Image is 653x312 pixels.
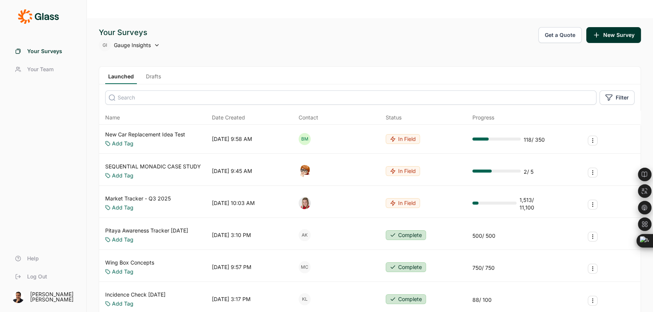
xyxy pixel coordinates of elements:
button: Survey Actions [588,200,598,210]
img: o7kyh2p2njg4amft5nuk.png [299,165,311,177]
button: Complete [386,230,426,240]
div: [DATE] 10:03 AM [212,199,255,207]
div: Contact [299,114,318,121]
button: In Field [386,134,420,144]
div: GI [99,39,111,51]
input: Search [105,90,596,105]
div: 1,513 / 11,100 [520,196,547,211]
span: Your Team [27,66,54,73]
button: Survey Actions [588,232,598,242]
div: MC [299,261,311,273]
a: Add Tag [112,172,133,179]
a: Add Tag [112,204,133,211]
button: Get a Quote [538,27,582,43]
button: Survey Actions [588,296,598,306]
span: Name [105,114,120,121]
a: Pitaya Awareness Tracker [DATE] [105,227,188,234]
button: In Field [386,166,420,176]
div: [DATE] 9:58 AM [212,135,252,143]
button: Survey Actions [588,136,598,145]
div: 750 / 750 [472,264,495,272]
button: Survey Actions [588,264,598,274]
a: Add Tag [112,140,133,147]
div: 118 / 350 [524,136,545,144]
div: 2 / 5 [524,168,533,176]
a: New Car Replacement Idea Test [105,131,185,138]
div: Your Surveys [99,27,160,38]
a: Add Tag [112,236,133,243]
span: Gauge Insights [114,41,151,49]
button: Filter [599,90,635,105]
span: Filter [616,94,629,101]
a: Market Tracker - Q3 2025 [105,195,171,202]
button: Complete [386,262,426,272]
span: Log Out [27,273,47,280]
div: [PERSON_NAME] [PERSON_NAME] [30,292,77,302]
div: BM [299,133,311,145]
button: Survey Actions [588,168,598,177]
a: Add Tag [112,268,133,275]
a: Add Tag [112,300,133,307]
button: In Field [386,198,420,208]
div: Progress [472,114,494,121]
a: SEQUENTIAL MONADIC CASE STUDY [105,163,201,170]
button: New Survey [586,27,641,43]
img: amg06m4ozjtcyqqhuw5b.png [12,291,24,303]
a: Drafts [143,73,164,84]
span: Your Surveys [27,47,62,55]
div: [DATE] 9:57 PM [212,263,251,271]
div: [DATE] 3:10 PM [212,231,251,239]
div: AK [299,229,311,241]
img: xuxf4ugoqyvqjdx4ebsr.png [299,197,311,209]
span: Help [27,255,39,262]
a: Wing Box Concepts [105,259,154,266]
div: Status [386,114,402,121]
div: [DATE] 3:17 PM [212,295,251,303]
button: Complete [386,294,426,304]
div: KL [299,293,311,305]
a: Launched [105,73,137,84]
span: Date Created [212,114,245,121]
div: 88 / 100 [472,296,492,304]
div: 500 / 500 [472,232,495,240]
div: [DATE] 9:45 AM [212,167,252,175]
a: Incidence Check [DATE] [105,291,166,298]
